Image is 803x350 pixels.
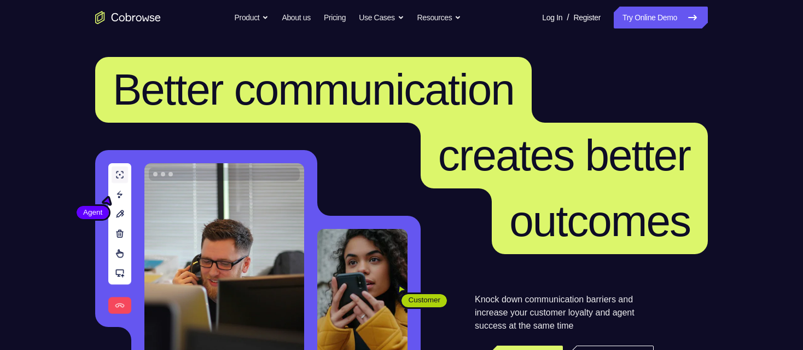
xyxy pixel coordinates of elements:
span: / [567,11,569,24]
span: Better communication [113,65,514,114]
a: Pricing [324,7,346,28]
a: Log In [542,7,562,28]
a: About us [282,7,310,28]
span: creates better [438,131,690,180]
span: outcomes [509,197,690,245]
a: Try Online Demo [614,7,708,28]
button: Use Cases [359,7,404,28]
a: Register [574,7,601,28]
p: Knock down communication barriers and increase your customer loyalty and agent success at the sam... [475,293,654,332]
button: Product [235,7,269,28]
button: Resources [417,7,462,28]
a: Go to the home page [95,11,161,24]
